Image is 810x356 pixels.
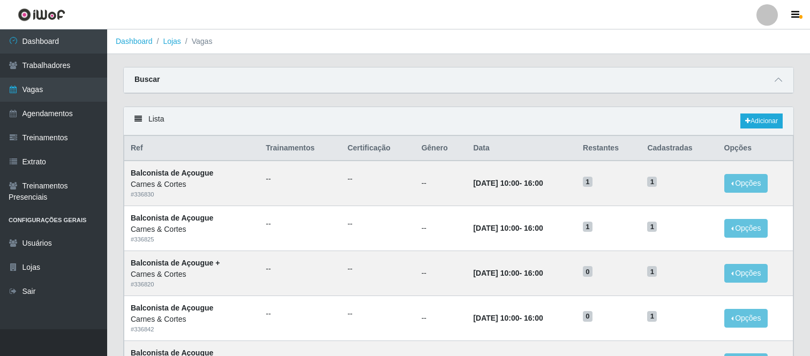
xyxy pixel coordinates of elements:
strong: - [473,314,543,322]
ul: -- [348,218,409,230]
strong: - [473,224,543,232]
strong: Buscar [134,75,160,84]
strong: - [473,269,543,277]
a: Lojas [163,37,181,46]
span: 1 [647,266,657,277]
div: # 336830 [131,190,253,199]
span: 1 [583,177,592,187]
ul: -- [266,173,334,185]
strong: Balconista de Açougue [131,304,213,312]
strong: Balconista de Açougue [131,169,213,177]
th: Restantes [576,136,641,161]
div: # 336825 [131,235,253,244]
button: Opções [724,309,768,328]
div: Lista [124,107,793,135]
strong: Balconista de Açougue + [131,259,220,267]
th: Trainamentos [259,136,341,161]
img: CoreUI Logo [18,8,65,21]
th: Data [467,136,576,161]
th: Certificação [341,136,415,161]
time: 16:00 [524,314,543,322]
span: 0 [583,311,592,322]
div: Carnes & Cortes [131,269,253,280]
ul: -- [348,308,409,320]
span: 1 [583,222,592,232]
time: 16:00 [524,179,543,187]
button: Opções [724,264,768,283]
strong: - [473,179,543,187]
button: Opções [724,219,768,238]
th: Ref [124,136,260,161]
div: # 336842 [131,325,253,334]
th: Opções [718,136,793,161]
time: [DATE] 10:00 [473,179,519,187]
button: Opções [724,174,768,193]
td: -- [415,206,467,251]
div: # 336820 [131,280,253,289]
time: [DATE] 10:00 [473,224,519,232]
span: 1 [647,311,657,322]
div: Carnes & Cortes [131,224,253,235]
th: Gênero [415,136,467,161]
ul: -- [348,173,409,185]
time: [DATE] 10:00 [473,269,519,277]
nav: breadcrumb [107,29,810,54]
span: 1 [647,222,657,232]
div: Carnes & Cortes [131,179,253,190]
div: Carnes & Cortes [131,314,253,325]
li: Vagas [181,36,213,47]
th: Cadastradas [641,136,717,161]
ul: -- [266,263,334,275]
strong: Balconista de Açougue [131,214,213,222]
time: 16:00 [524,224,543,232]
span: 0 [583,266,592,277]
td: -- [415,161,467,206]
td: -- [415,251,467,296]
ul: -- [266,308,334,320]
time: 16:00 [524,269,543,277]
span: 1 [647,177,657,187]
a: Adicionar [740,113,783,128]
time: [DATE] 10:00 [473,314,519,322]
ul: -- [348,263,409,275]
td: -- [415,296,467,340]
a: Dashboard [116,37,153,46]
ul: -- [266,218,334,230]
